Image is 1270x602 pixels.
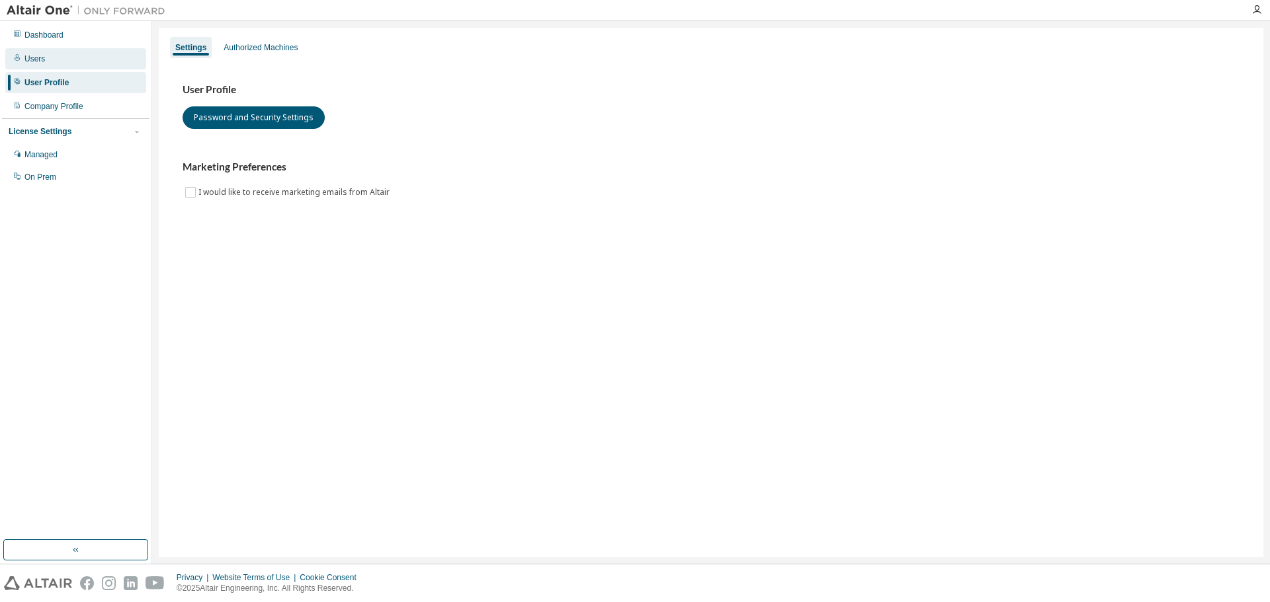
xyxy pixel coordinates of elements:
div: Authorized Machines [224,42,298,53]
div: Cookie Consent [300,572,364,583]
div: User Profile [24,77,69,88]
p: © 2025 Altair Engineering, Inc. All Rights Reserved. [177,583,364,594]
div: Settings [175,42,206,53]
div: Privacy [177,572,212,583]
div: Dashboard [24,30,63,40]
img: facebook.svg [80,576,94,590]
label: I would like to receive marketing emails from Altair [198,184,392,200]
img: Altair One [7,4,172,17]
div: Managed [24,149,58,160]
img: linkedin.svg [124,576,138,590]
div: Users [24,54,45,64]
img: instagram.svg [102,576,116,590]
div: License Settings [9,126,71,137]
h3: Marketing Preferences [183,161,1240,174]
img: youtube.svg [146,576,165,590]
div: Company Profile [24,101,83,112]
div: On Prem [24,172,56,182]
button: Password and Security Settings [183,106,325,129]
div: Website Terms of Use [212,572,300,583]
h3: User Profile [183,83,1240,96]
img: altair_logo.svg [4,576,72,590]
